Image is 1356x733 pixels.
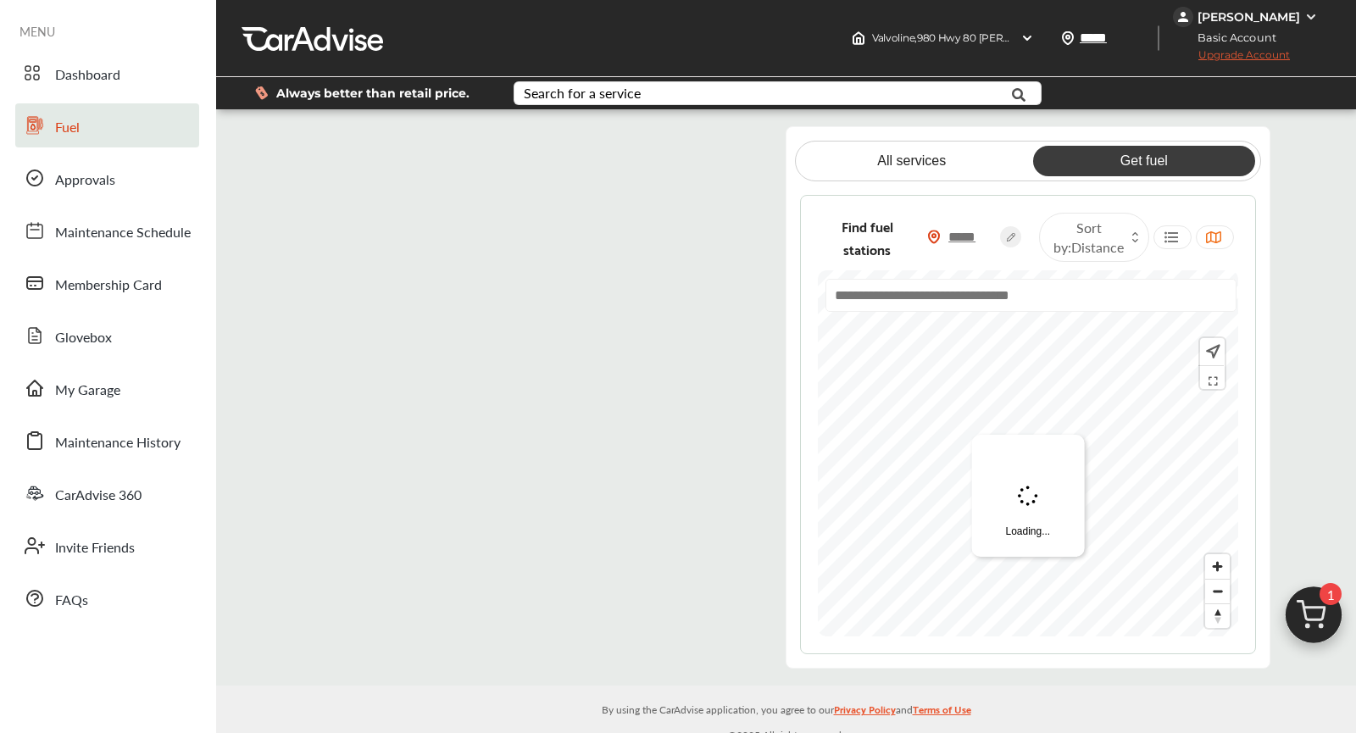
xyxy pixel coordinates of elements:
a: Maintenance Schedule [15,208,199,253]
a: Glovebox [15,314,199,358]
img: location_vector.a44bc228.svg [1061,31,1075,45]
span: Valvoline , 980 Hwy 80 [PERSON_NAME] , LA 71037 [872,31,1109,44]
span: 1 [1320,583,1342,605]
a: Privacy Policy [834,700,896,726]
span: Maintenance History [55,432,181,454]
span: Approvals [55,169,115,192]
a: FAQs [15,576,199,620]
img: cart_icon.3d0951e8.svg [1273,579,1354,660]
img: location_vector_orange.38f05af8.svg [927,230,941,244]
a: Dashboard [15,51,199,95]
span: Upgrade Account [1173,48,1290,69]
span: CarAdvise 360 [55,485,142,507]
img: recenter.ce011a49.svg [1203,342,1220,361]
img: WGsFRI8htEPBVLJbROoPRyZpYNWhNONpIPPETTm6eUC0GeLEiAAAAAElFTkSuQmCC [1304,10,1318,24]
div: Search for a service [524,86,641,100]
a: All services [801,146,1024,176]
img: dollor_label_vector.a70140d1.svg [255,86,268,100]
img: jVpblrzwTbfkPYzPPzSLxeg0AAAAASUVORK5CYII= [1173,7,1193,27]
span: Glovebox [55,327,112,349]
span: Sort by : [1048,218,1129,257]
div: [PERSON_NAME] [1198,9,1300,25]
a: Get fuel [1033,146,1256,176]
span: Fuel [55,117,80,139]
p: By using the CarAdvise application, you agree to our and [216,700,1356,718]
span: MENU [19,25,55,38]
img: header-down-arrow.9dd2ce7d.svg [1020,31,1034,45]
a: CarAdvise 360 [15,471,199,515]
span: My Garage [55,380,120,402]
span: Dashboard [55,64,120,86]
button: Reset bearing to north [1205,603,1230,628]
a: Invite Friends [15,524,199,568]
button: Zoom out [1205,579,1230,603]
span: Basic Account [1175,29,1289,47]
span: FAQs [55,590,88,612]
a: My Garage [15,366,199,410]
a: Terms of Use [913,700,971,726]
a: Fuel [15,103,199,147]
span: Maintenance Schedule [55,222,191,244]
span: Always better than retail price. [276,87,470,99]
img: header-home-logo.8d720a4f.svg [852,31,865,45]
a: Membership Card [15,261,199,305]
span: Zoom out [1205,580,1230,603]
span: Invite Friends [55,537,135,559]
span: Distance [1071,237,1124,257]
span: Membership Card [55,275,162,297]
a: Approvals [15,156,199,200]
button: Zoom in [1205,554,1230,579]
img: header-divider.bc55588e.svg [1158,25,1159,51]
span: Find fuel stations [821,214,914,260]
div: Loading... [971,435,1084,557]
a: Maintenance History [15,419,199,463]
